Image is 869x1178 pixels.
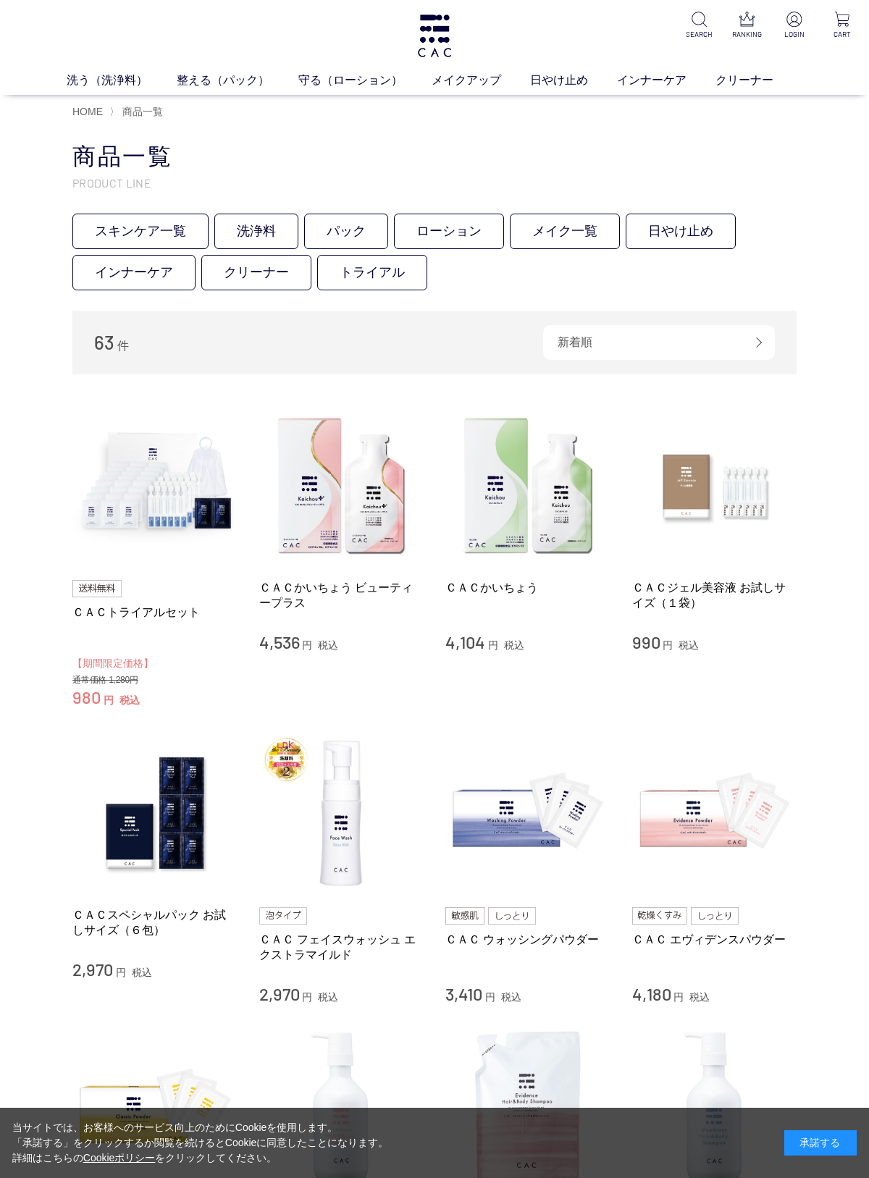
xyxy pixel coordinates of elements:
[72,141,797,172] h1: 商品一覧
[416,14,453,57] img: logo
[259,907,307,925] img: 泡タイプ
[432,72,530,89] a: メイクアップ
[691,907,739,925] img: しっとり
[715,72,802,89] a: クリーナー
[445,580,610,595] a: ＣＡＣかいちょう
[632,731,797,896] img: ＣＡＣ エヴィデンスパウダー
[684,12,714,40] a: SEARCH
[445,731,610,896] img: ＣＡＣ ウォッシングパウダー
[259,580,424,611] a: ＣＡＣかいちょう ビューティープラス
[298,72,432,89] a: 守る（ローション）
[445,907,484,925] img: 敏感肌
[12,1120,389,1166] div: 当サイトでは、お客様へのサービス向上のためにCookieを使用します。 「承諾する」をクリックするか閲覧を続けるとCookieに同意したことになります。 詳細はこちらの をクリックしてください。
[617,72,715,89] a: インナーケア
[632,907,688,925] img: 乾燥くすみ
[259,403,424,568] img: ＣＡＣかいちょう ビューティープラス
[72,959,113,980] span: 2,970
[104,694,114,706] span: 円
[445,403,610,568] img: ＣＡＣかいちょう
[122,106,163,117] span: 商品一覧
[317,255,427,290] a: トライアル
[72,686,101,707] span: 980
[318,991,338,1003] span: 税込
[530,72,617,89] a: 日やけ止め
[259,631,300,652] span: 4,536
[485,991,495,1003] span: 円
[201,255,311,290] a: クリーナー
[632,631,660,652] span: 990
[72,731,238,896] img: ＣＡＣスペシャルパック お試しサイズ（６包）
[626,214,736,249] a: 日やけ止め
[632,983,671,1004] span: 4,180
[72,675,238,686] div: 通常価格 1,280円
[132,967,152,978] span: 税込
[94,331,114,353] span: 63
[779,29,810,40] p: LOGIN
[488,907,536,925] img: しっとり
[72,655,238,672] div: 【期間限定価格】
[259,731,424,896] img: ＣＡＣ フェイスウォッシュ エクストラマイルド
[318,639,338,651] span: 税込
[501,991,521,1003] span: 税込
[779,12,810,40] a: LOGIN
[72,580,122,597] img: 送料無料
[827,29,857,40] p: CART
[109,105,167,119] li: 〉
[72,605,238,620] a: ＣＡＣトライアルセット
[731,29,762,40] p: RANKING
[488,639,498,651] span: 円
[72,907,238,938] a: ＣＡＣスペシャルパック お試しサイズ（６包）
[83,1152,156,1164] a: Cookieポリシー
[679,639,699,651] span: 税込
[304,214,388,249] a: パック
[445,983,482,1004] span: 3,410
[632,580,797,611] a: ＣＡＣジェル美容液 お試しサイズ（１袋）
[119,106,163,117] a: 商品一覧
[72,214,209,249] a: スキンケア一覧
[177,72,298,89] a: 整える（パック）
[302,639,312,651] span: 円
[72,255,196,290] a: インナーケア
[445,631,485,652] span: 4,104
[72,175,797,190] p: PRODUCT LINE
[784,1130,857,1156] div: 承諾する
[632,403,797,568] img: ＣＡＣジェル美容液 お試しサイズ（１袋）
[117,340,129,352] span: 件
[72,403,238,568] img: ＣＡＣトライアルセット
[302,991,312,1003] span: 円
[67,72,177,89] a: 洗う（洗浄料）
[632,932,797,947] a: ＣＡＣ エヴィデンスパウダー
[119,694,140,706] span: 税込
[663,639,673,651] span: 円
[214,214,298,249] a: 洗浄料
[673,991,684,1003] span: 円
[510,214,620,249] a: メイク一覧
[543,325,775,360] div: 新着順
[116,967,126,978] span: 円
[259,932,424,963] a: ＣＡＣ フェイスウォッシュ エクストラマイルド
[504,639,524,651] span: 税込
[259,983,300,1004] span: 2,970
[689,991,710,1003] span: 税込
[394,214,504,249] a: ローション
[827,12,857,40] a: CART
[731,12,762,40] a: RANKING
[445,932,610,947] a: ＣＡＣ ウォッシングパウダー
[72,106,103,117] a: HOME
[684,29,714,40] p: SEARCH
